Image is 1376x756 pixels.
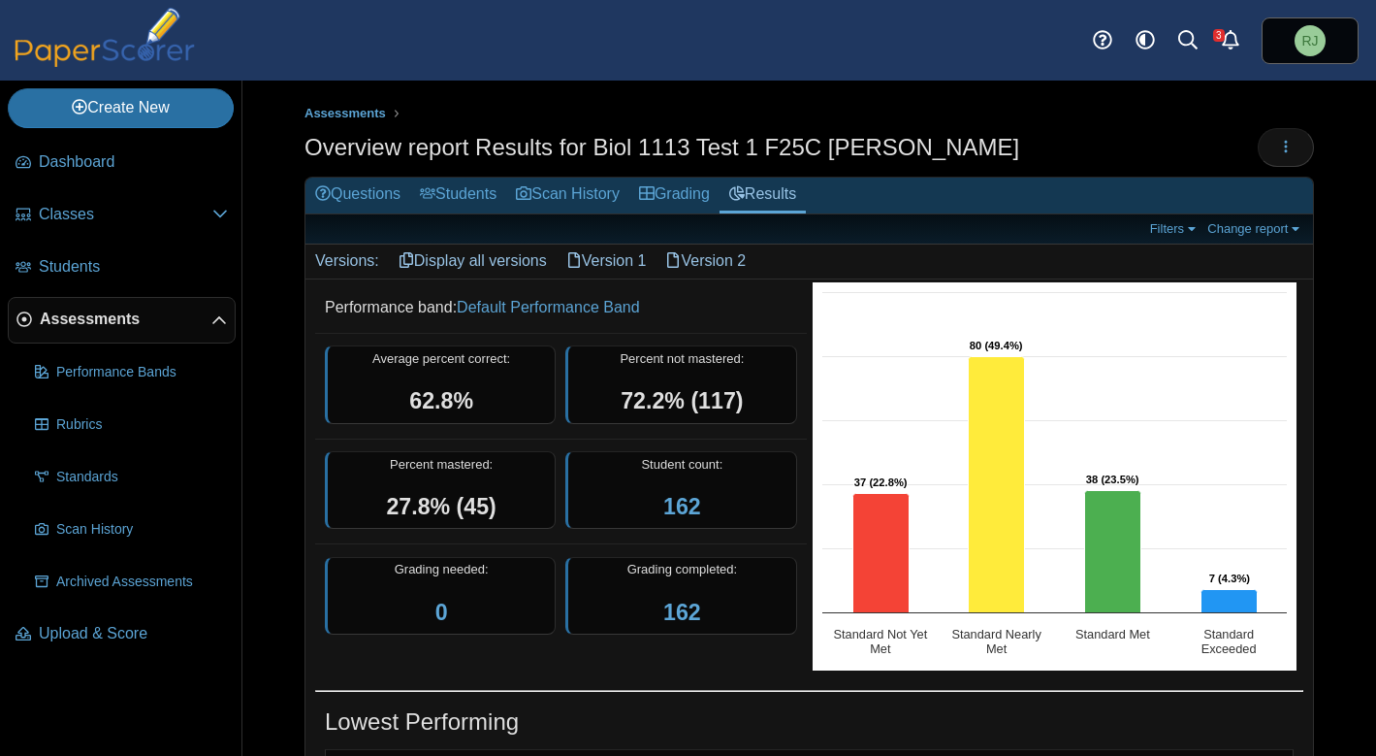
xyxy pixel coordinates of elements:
[8,192,236,239] a: Classes
[56,520,228,540] span: Scan History
[389,245,557,278] a: Display all versions
[1085,474,1138,485] text: 38 (23.5%)
[8,297,236,344] a: Assessments
[1200,589,1257,612] path: Standard Exceeded, 7. Overall Assessment Performance.
[951,627,1041,656] text: Standard Nearly Met
[325,345,556,424] div: Average percent correct:
[325,557,556,636] div: Grading needed:
[663,494,701,519] a: 162
[1209,19,1252,62] a: Alerts
[1301,34,1318,48] span: Richard Jones
[27,349,236,396] a: Performance Bands
[8,8,202,67] img: PaperScorer
[813,282,1304,671] div: Chart. Highcharts interactive chart.
[304,106,386,120] span: Assessments
[39,204,212,225] span: Classes
[305,245,389,278] div: Versions:
[8,611,236,658] a: Upload & Score
[39,151,228,173] span: Dashboard
[663,600,701,625] a: 162
[27,454,236,501] a: Standards
[40,309,211,330] span: Assessments
[565,451,796,530] div: Student count:
[852,493,909,612] path: Standard Not Yet Met, 37. Overall Assessment Performance.
[1145,220,1204,237] a: Filters
[27,507,236,553] a: Scan History
[629,178,720,214] a: Grading
[8,245,236,291] a: Students
[409,388,473,413] span: 62.8%
[457,299,640,315] a: Default Performance Band
[27,559,236,606] a: Archived Assessments
[56,363,228,382] span: Performance Bands
[621,388,743,413] span: 72.2% (117)
[1074,627,1149,641] text: Standard Met
[27,402,236,448] a: Rubrics
[1208,573,1250,584] text: 7 (4.3%)
[386,494,496,519] span: 27.8% (45)
[1200,627,1256,656] text: Standard Exceeded
[720,178,806,214] a: Results
[39,623,228,644] span: Upload & Score
[8,140,236,186] a: Dashboard
[968,356,1024,612] path: Standard Nearly Met, 80. Overall Assessment Performance.
[1084,490,1140,612] path: Standard Met, 38. Overall Assessment Performance.
[506,178,629,214] a: Scan History
[1202,220,1308,237] a: Change report
[813,282,1296,671] svg: Interactive chart
[1295,25,1326,56] span: Richard Jones
[969,340,1022,351] text: 80 (49.4%)
[435,600,448,625] a: 0
[325,706,519,739] h1: Lowest Performing
[656,245,755,278] a: Version 2
[8,53,202,70] a: PaperScorer
[410,178,506,214] a: Students
[557,245,656,278] a: Version 1
[833,627,927,656] text: Standard Not Yet Met
[565,557,796,636] div: Grading completed:
[565,345,796,424] div: Percent not mastered:
[300,102,391,126] a: Assessments
[853,477,907,488] text: 37 (22.8%)
[56,415,228,435] span: Rubrics
[56,573,228,592] span: Archived Assessments
[1262,17,1359,64] a: Richard Jones
[315,282,807,333] dd: Performance band:
[39,256,228,278] span: Students
[56,468,228,487] span: Standards
[305,178,410,214] a: Questions
[8,88,234,127] a: Create New
[304,131,1019,164] h1: Overview report Results for Biol 1113 Test 1 F25C [PERSON_NAME]
[325,451,556,530] div: Percent mastered:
